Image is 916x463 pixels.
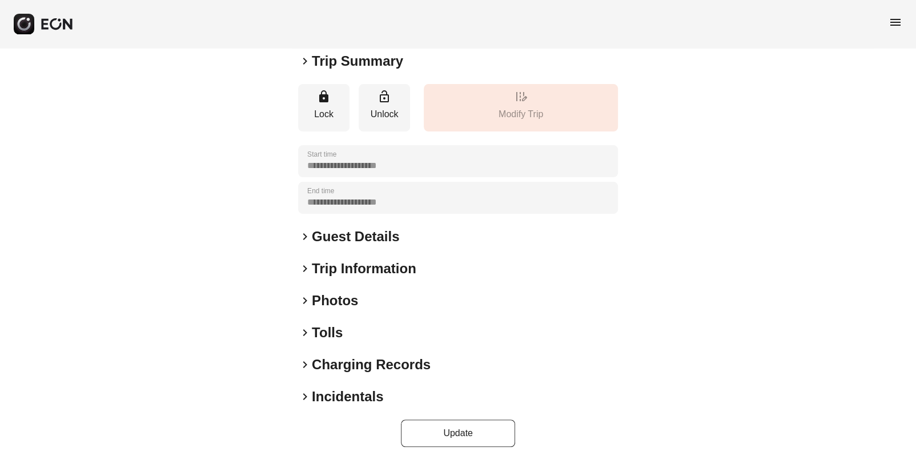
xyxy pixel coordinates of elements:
[312,52,403,70] h2: Trip Summary
[312,292,358,310] h2: Photos
[298,390,312,404] span: keyboard_arrow_right
[317,90,331,103] span: lock
[298,262,312,276] span: keyboard_arrow_right
[304,107,344,121] p: Lock
[298,230,312,244] span: keyboard_arrow_right
[298,326,312,340] span: keyboard_arrow_right
[401,420,515,447] button: Update
[298,358,312,372] span: keyboard_arrow_right
[298,54,312,68] span: keyboard_arrow_right
[312,260,416,278] h2: Trip Information
[312,227,399,246] h2: Guest Details
[889,15,902,29] span: menu
[298,294,312,308] span: keyboard_arrow_right
[364,107,404,121] p: Unlock
[312,324,343,342] h2: Tolls
[377,90,391,103] span: lock_open
[312,356,431,374] h2: Charging Records
[298,84,349,131] button: Lock
[312,388,383,406] h2: Incidentals
[359,84,410,131] button: Unlock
